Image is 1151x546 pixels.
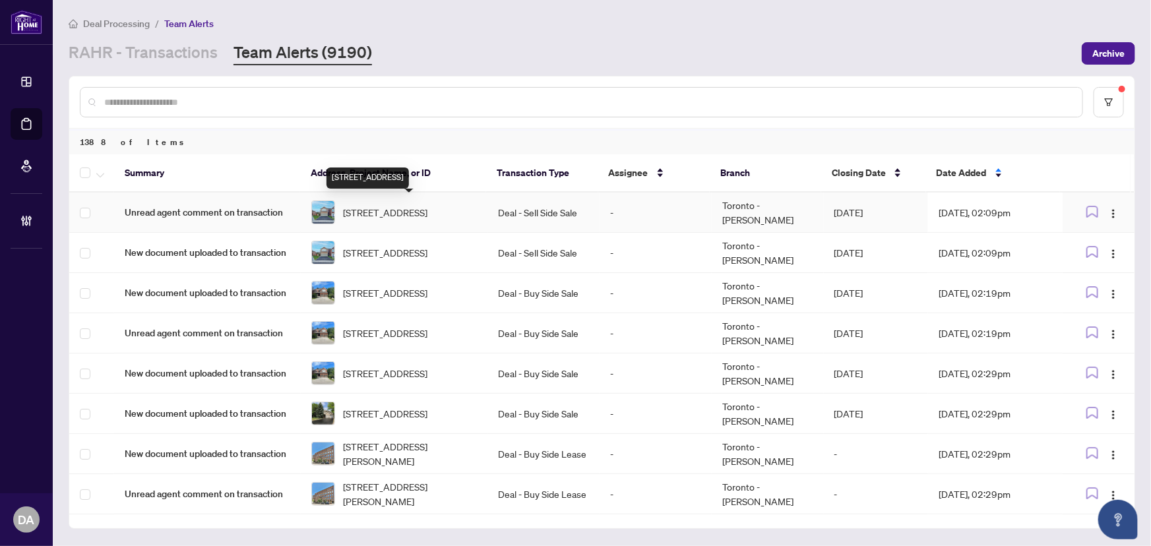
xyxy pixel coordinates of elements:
button: Archive [1082,42,1135,65]
td: - [600,474,712,514]
img: thumbnail-img [312,442,334,465]
span: Unread agent comment on transaction [125,205,290,220]
span: Assignee [609,166,648,180]
span: Archive [1092,43,1125,64]
td: Deal - Buy Side Sale [487,273,600,313]
td: [DATE], 02:19pm [928,313,1063,353]
th: Address, Project Name, or ID [300,154,486,193]
th: Closing Date [821,154,925,193]
span: [STREET_ADDRESS] [343,406,427,421]
span: DA [18,510,35,529]
td: [DATE], 02:09pm [928,193,1063,233]
img: Logo [1108,450,1119,460]
img: thumbnail-img [312,483,334,505]
td: - [824,434,929,474]
td: [DATE], 02:29pm [928,474,1063,514]
td: [DATE], 02:29pm [928,434,1063,474]
td: - [600,353,712,394]
button: Logo [1103,322,1124,344]
img: Logo [1108,289,1119,299]
td: - [824,474,929,514]
img: Logo [1108,329,1119,340]
td: [DATE] [824,353,929,394]
button: Logo [1103,363,1124,384]
td: [DATE], 02:19pm [928,273,1063,313]
span: New document uploaded to transaction [125,406,290,421]
td: Deal - Sell Side Sale [487,193,600,233]
a: RAHR - Transactions [69,42,218,65]
span: New document uploaded to transaction [125,366,290,380]
td: Toronto - [PERSON_NAME] [712,474,824,514]
td: Deal - Buy Side Sale [487,394,600,434]
span: Deal Processing [83,18,150,30]
span: Unread agent comment on transaction [125,326,290,340]
td: Deal - Buy Side Sale [487,353,600,394]
td: [DATE], 02:29pm [928,394,1063,434]
span: [STREET_ADDRESS][PERSON_NAME] [343,439,477,468]
span: Date Added [937,166,987,180]
td: Deal - Buy Side Lease [487,474,600,514]
span: [STREET_ADDRESS] [343,286,427,300]
img: thumbnail-img [312,282,334,304]
img: thumbnail-img [312,241,334,264]
span: [STREET_ADDRESS] [343,366,427,380]
td: Toronto - [PERSON_NAME] [712,313,824,353]
th: Summary [114,154,300,193]
span: home [69,19,78,28]
img: Logo [1108,249,1119,259]
span: Closing Date [832,166,886,180]
span: [STREET_ADDRESS] [343,205,427,220]
a: Team Alerts (9190) [233,42,372,65]
td: Toronto - [PERSON_NAME] [712,193,824,233]
button: Logo [1103,282,1124,303]
button: filter [1094,87,1124,117]
img: thumbnail-img [312,362,334,384]
span: filter [1104,98,1113,107]
td: Toronto - [PERSON_NAME] [712,394,824,434]
th: Date Added [926,154,1060,193]
td: [DATE] [824,394,929,434]
td: [DATE], 02:09pm [928,233,1063,273]
img: Logo [1108,490,1119,501]
td: Toronto - [PERSON_NAME] [712,434,824,474]
td: Toronto - [PERSON_NAME] [712,353,824,394]
img: thumbnail-img [312,402,334,425]
td: Deal - Sell Side Sale [487,233,600,273]
button: Logo [1103,202,1124,223]
img: thumbnail-img [312,322,334,344]
div: [STREET_ADDRESS] [327,167,409,189]
td: - [600,394,712,434]
td: [DATE], 02:29pm [928,353,1063,394]
span: New document uploaded to transaction [125,446,290,461]
button: Logo [1103,443,1124,464]
td: - [600,233,712,273]
td: - [600,313,712,353]
td: [DATE] [824,313,929,353]
li: / [155,16,159,31]
span: Team Alerts [164,18,214,30]
td: Deal - Buy Side Lease [487,434,600,474]
td: [DATE] [824,273,929,313]
img: thumbnail-img [312,201,334,224]
img: Logo [1108,369,1119,380]
button: Logo [1103,242,1124,263]
td: Deal - Buy Side Sale [487,313,600,353]
th: Branch [710,154,821,193]
img: Logo [1108,208,1119,219]
span: New document uploaded to transaction [125,245,290,260]
button: Logo [1103,483,1124,504]
img: logo [11,10,42,34]
div: 1388 of Items [69,129,1135,154]
th: Assignee [598,154,710,193]
button: Logo [1103,403,1124,424]
th: Transaction Type [486,154,598,193]
td: [DATE] [824,193,929,233]
img: Logo [1108,409,1119,420]
span: [STREET_ADDRESS] [343,245,427,260]
td: - [600,273,712,313]
td: Toronto - [PERSON_NAME] [712,273,824,313]
td: - [600,434,712,474]
span: New document uploaded to transaction [125,286,290,300]
button: Open asap [1098,500,1138,539]
span: [STREET_ADDRESS] [343,326,427,340]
